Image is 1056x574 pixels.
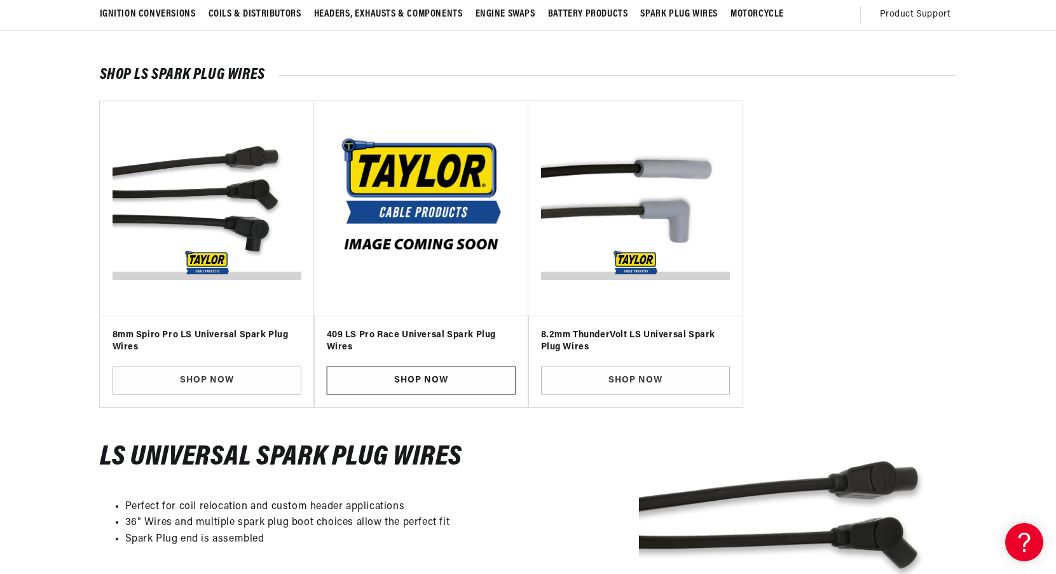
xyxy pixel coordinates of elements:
[100,69,957,81] h2: Shop LS Spark Plug Wires
[640,8,718,21] span: Spark Plug Wires
[327,329,516,354] h3: 409 LS Pro Race Universal Spark Plug Wires
[324,111,518,305] img: Image-Coming-Soon-v1657049945770.jpg
[100,101,957,408] ul: Slider
[476,8,535,21] span: Engine Swaps
[100,8,196,21] span: Ignition Conversions
[125,515,957,531] li: 36" Wires and multiple spark plug boot choices allow the perfect fit
[541,114,730,303] img: 83061-5-Taylor-Product-Website-v1657049969683.jpg
[314,8,463,21] span: Headers, Exhausts & Components
[327,367,516,395] a: SHOP NOW
[100,445,957,470] h3: LS Universal Spark Plug Wires
[730,8,784,21] span: Motorcycle
[880,8,950,22] span: Product Support
[113,329,301,354] h3: 8mm Spiro Pro LS Universal Spark Plug Wires
[541,329,730,354] h3: 8.2mm ThunderVolt LS Universal Spark Plug Wires
[209,8,301,21] span: Coils & Distributors
[541,367,730,395] a: SHOP NOW
[113,114,301,303] img: Taylor-LS-Wires-v1657049911106.jpg
[125,499,957,515] li: Perfect for coil relocation and custom header applications
[548,8,628,21] span: Battery Products
[125,531,957,548] li: Spark Plug end is assembled
[113,367,301,395] a: SHOP NOW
